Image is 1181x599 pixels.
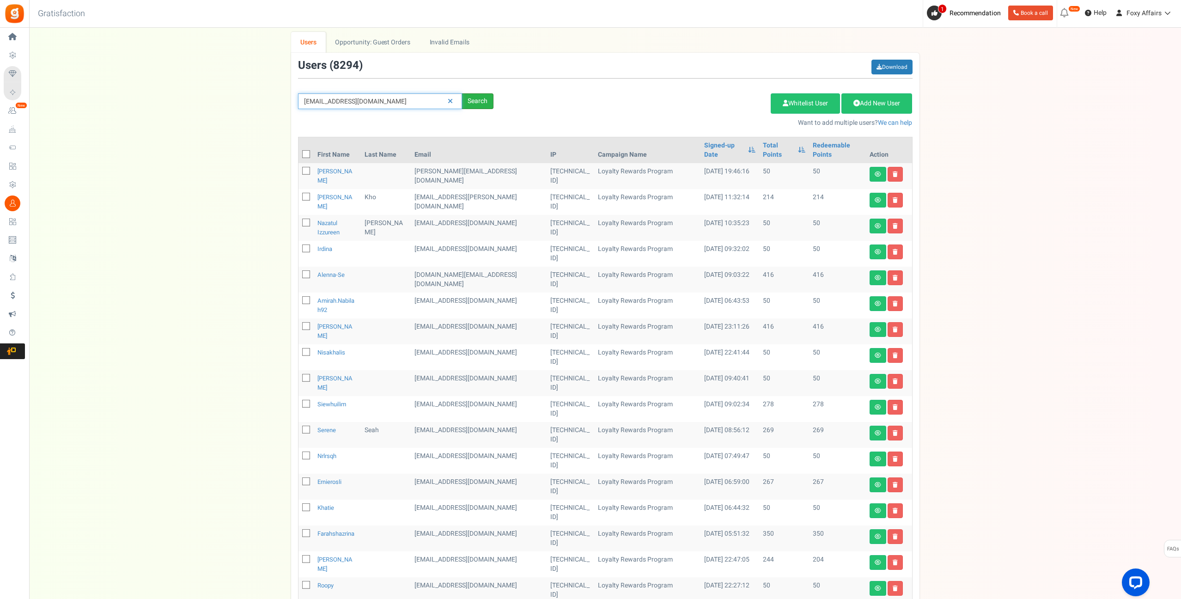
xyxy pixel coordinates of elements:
[594,448,700,474] td: Loyalty Rewards Program
[317,374,353,392] a: [PERSON_NAME]
[875,275,881,281] i: View details
[927,6,1004,20] a: 1 Recommendation
[317,219,340,237] a: Nazatul Izzureen
[317,322,353,340] a: [PERSON_NAME]
[594,267,700,293] td: Loyalty Rewards Program
[291,32,326,53] a: Users
[893,508,898,513] i: Delete user
[594,344,700,370] td: Loyalty Rewards Program
[759,189,809,215] td: 214
[411,500,547,526] td: customer
[317,426,336,434] a: Serene
[547,370,594,396] td: [TECHNICAL_ID]
[411,370,547,396] td: customer
[594,370,700,396] td: Loyalty Rewards Program
[547,448,594,474] td: [TECHNICAL_ID]
[326,32,420,53] a: Opportunity: Guest Orders
[875,301,881,306] i: View details
[547,241,594,267] td: [TECHNICAL_ID]
[547,422,594,448] td: [TECHNICAL_ID]
[875,456,881,462] i: View details
[317,477,341,486] a: ernierosli
[700,241,759,267] td: [DATE] 09:32:02
[547,526,594,551] td: [TECHNICAL_ID]
[875,430,881,436] i: View details
[875,508,881,513] i: View details
[547,189,594,215] td: [TECHNICAL_ID]
[547,137,594,163] th: IP
[15,102,27,109] em: New
[938,4,947,13] span: 1
[809,215,866,241] td: 50
[700,267,759,293] td: [DATE] 09:03:22
[361,422,411,448] td: Seah
[893,430,898,436] i: Delete user
[411,474,547,500] td: customer
[809,267,866,293] td: 416
[507,118,913,128] p: Want to add multiple users?
[298,93,462,109] input: Search by email or name
[759,396,809,422] td: 278
[547,344,594,370] td: [TECHNICAL_ID]
[594,474,700,500] td: Loyalty Rewards Program
[875,353,881,358] i: View details
[700,318,759,344] td: [DATE] 23:11:26
[813,141,862,159] a: Redeemable Points
[893,560,898,565] i: Delete user
[771,93,840,114] a: Whitelist User
[759,241,809,267] td: 50
[893,456,898,462] i: Delete user
[700,551,759,577] td: [DATE] 22:47:05
[704,141,743,159] a: Signed-up Date
[317,555,353,573] a: [PERSON_NAME]
[594,293,700,318] td: Loyalty Rewards Program
[893,379,898,384] i: Delete user
[893,534,898,539] i: Delete user
[759,500,809,526] td: 50
[809,189,866,215] td: 214
[317,581,334,590] a: Roopy
[809,318,866,344] td: 416
[4,103,25,119] a: New
[411,318,547,344] td: customer
[759,163,809,189] td: 50
[317,348,345,357] a: nisakhalis
[841,93,912,114] a: Add New User
[809,163,866,189] td: 50
[759,422,809,448] td: 269
[809,448,866,474] td: 50
[1167,540,1179,558] span: FAQs
[411,137,547,163] th: Email
[759,474,809,500] td: 267
[317,452,336,460] a: nrlrsqh
[809,551,866,577] td: 204
[361,189,411,215] td: Kho
[420,32,479,53] a: Invalid Emails
[317,529,354,538] a: farahshazrina
[893,171,898,177] i: Delete user
[594,163,700,189] td: Loyalty Rewards Program
[700,396,759,422] td: [DATE] 09:02:34
[875,223,881,229] i: View details
[594,551,700,577] td: Loyalty Rewards Program
[594,137,700,163] th: Campaign Name
[411,293,547,318] td: customer
[361,215,411,241] td: [PERSON_NAME]
[547,293,594,318] td: [TECHNICAL_ID]
[1081,6,1110,20] a: Help
[809,422,866,448] td: 269
[763,141,793,159] a: Total Points
[875,586,881,591] i: View details
[893,301,898,306] i: Delete user
[893,327,898,332] i: Delete user
[759,293,809,318] td: 50
[298,60,363,72] h3: Users ( )
[700,189,759,215] td: [DATE] 11:32:14
[547,474,594,500] td: [TECHNICAL_ID]
[547,500,594,526] td: [TECHNICAL_ID]
[411,422,547,448] td: customer
[875,482,881,488] i: View details
[700,293,759,318] td: [DATE] 06:43:53
[547,215,594,241] td: [TECHNICAL_ID]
